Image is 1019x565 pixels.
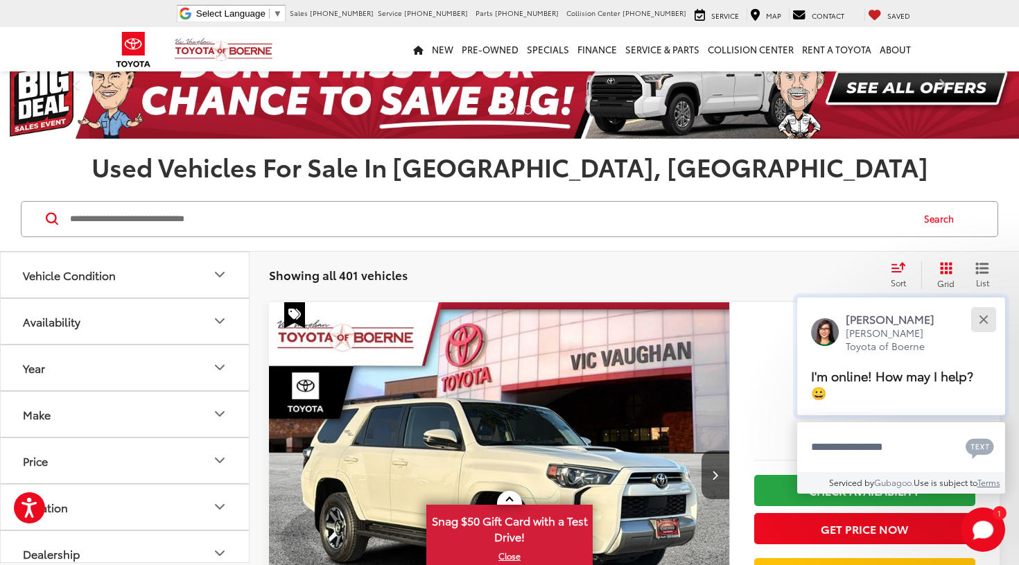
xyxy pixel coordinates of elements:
button: Search [911,202,974,236]
span: Use is subject to [914,476,977,488]
span: Service [711,10,739,21]
button: AvailabilityAvailability [1,299,250,344]
a: Contact [789,8,848,21]
span: I'm online! How may I help? 😀 [811,366,973,401]
span: Grid [937,277,955,289]
span: Special [284,302,305,329]
textarea: Type your message [797,422,1005,472]
a: Service & Parts: Opens in a new tab [621,27,704,71]
a: Map [747,8,785,21]
div: Price [23,454,48,467]
span: Service [378,8,402,18]
span: Contact [812,10,844,21]
button: Next image [702,451,729,499]
div: Year [23,361,45,374]
span: [PHONE_NUMBER] [404,8,468,18]
a: New [428,27,458,71]
button: Toggle Chat Window [961,507,1005,552]
span: Collision Center [566,8,620,18]
span: [PHONE_NUMBER] [495,8,559,18]
svg: Start Chat [961,507,1005,552]
a: Rent a Toyota [798,27,876,71]
button: PricePrice [1,438,250,483]
div: Dealership [23,547,80,560]
button: List View [965,261,1000,289]
img: Toyota [107,27,159,72]
div: Close[PERSON_NAME][PERSON_NAME] Toyota of BoerneI'm online! How may I help? 😀Type your messageCha... [797,297,1005,494]
span: Sales [290,8,308,18]
button: LocationLocation [1,485,250,530]
a: Pre-Owned [458,27,523,71]
span: Saved [887,10,910,21]
a: Terms [977,476,1000,488]
p: [PERSON_NAME] Toyota of Boerne [846,327,948,354]
a: Collision Center [704,27,798,71]
a: Home [409,27,428,71]
a: Check Availability [754,475,975,506]
div: Make [211,406,228,422]
button: Chat with SMS [961,431,998,462]
span: Sort [891,277,906,288]
button: Grid View [921,261,965,289]
span: ▼ [273,8,282,19]
span: Select Language [196,8,265,19]
button: Select sort value [884,261,921,289]
button: YearYear [1,345,250,390]
a: Gubagoo. [874,476,914,488]
span: $41,900 [754,380,975,415]
div: Dealership [211,545,228,562]
img: Vic Vaughan Toyota of Boerne [174,37,273,62]
svg: Text [966,437,994,459]
div: Year [211,359,228,376]
span: Showing all 401 vehicles [269,266,408,283]
button: Vehicle ConditionVehicle Condition [1,252,250,297]
div: Vehicle Condition [23,268,116,281]
div: Location [23,501,68,514]
a: My Saved Vehicles [864,8,914,21]
span: Parts [476,8,493,18]
div: Make [23,408,51,421]
a: Service [691,8,742,21]
input: Search by Make, Model, or Keyword [69,202,911,236]
a: About [876,27,915,71]
a: Specials [523,27,573,71]
div: Location [211,498,228,515]
a: Select Language​ [196,8,282,19]
p: [PERSON_NAME] [846,311,948,327]
button: Close [968,304,998,334]
span: 1 [998,510,1001,516]
span: Map [766,10,781,21]
div: Vehicle Condition [211,266,228,283]
button: MakeMake [1,392,250,437]
span: ​ [269,8,270,19]
span: List [975,277,989,288]
span: [DATE] Price: [754,421,975,435]
div: Availability [211,313,228,329]
span: [PHONE_NUMBER] [310,8,374,18]
span: Serviced by [829,476,874,488]
span: [PHONE_NUMBER] [622,8,686,18]
span: Snag $50 Gift Card with a Test Drive! [428,506,591,548]
div: Availability [23,315,80,328]
div: Price [211,452,228,469]
a: Finance [573,27,621,71]
button: Get Price Now [754,513,975,544]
